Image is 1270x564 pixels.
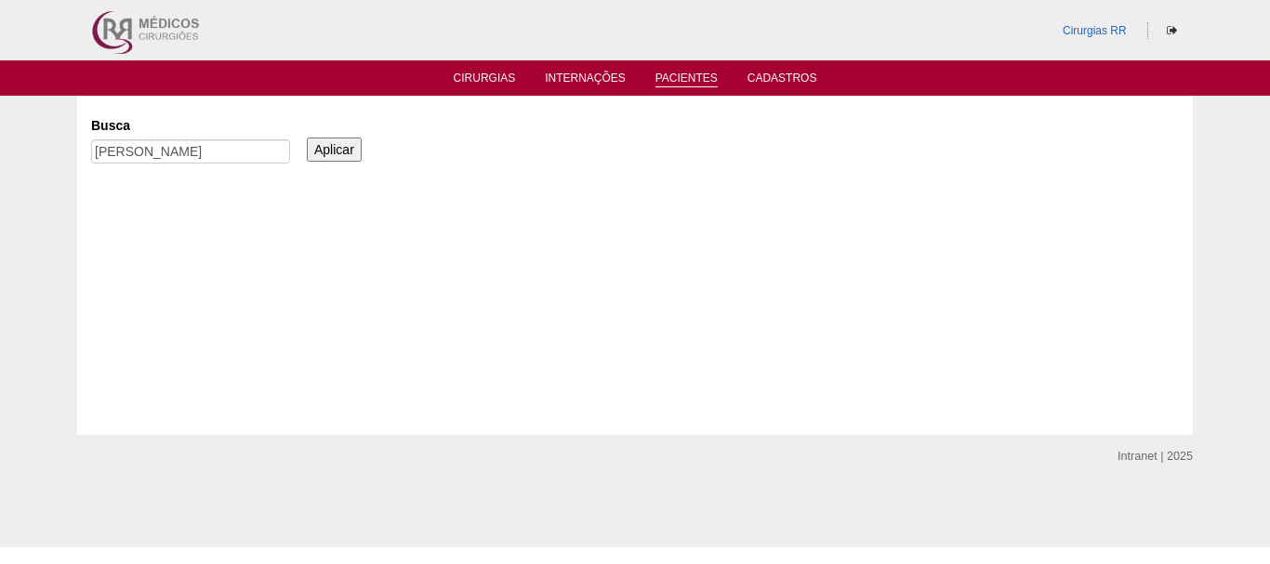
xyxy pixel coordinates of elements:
[545,72,626,90] a: Internações
[1063,24,1127,37] a: Cirurgias RR
[1118,447,1193,466] div: Intranet | 2025
[91,116,290,135] label: Busca
[307,138,362,162] input: Aplicar
[91,139,290,164] input: Digite os termos que você deseja procurar.
[454,72,516,90] a: Cirurgias
[747,72,817,90] a: Cadastros
[1167,25,1177,36] i: Sair
[655,72,718,87] a: Pacientes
